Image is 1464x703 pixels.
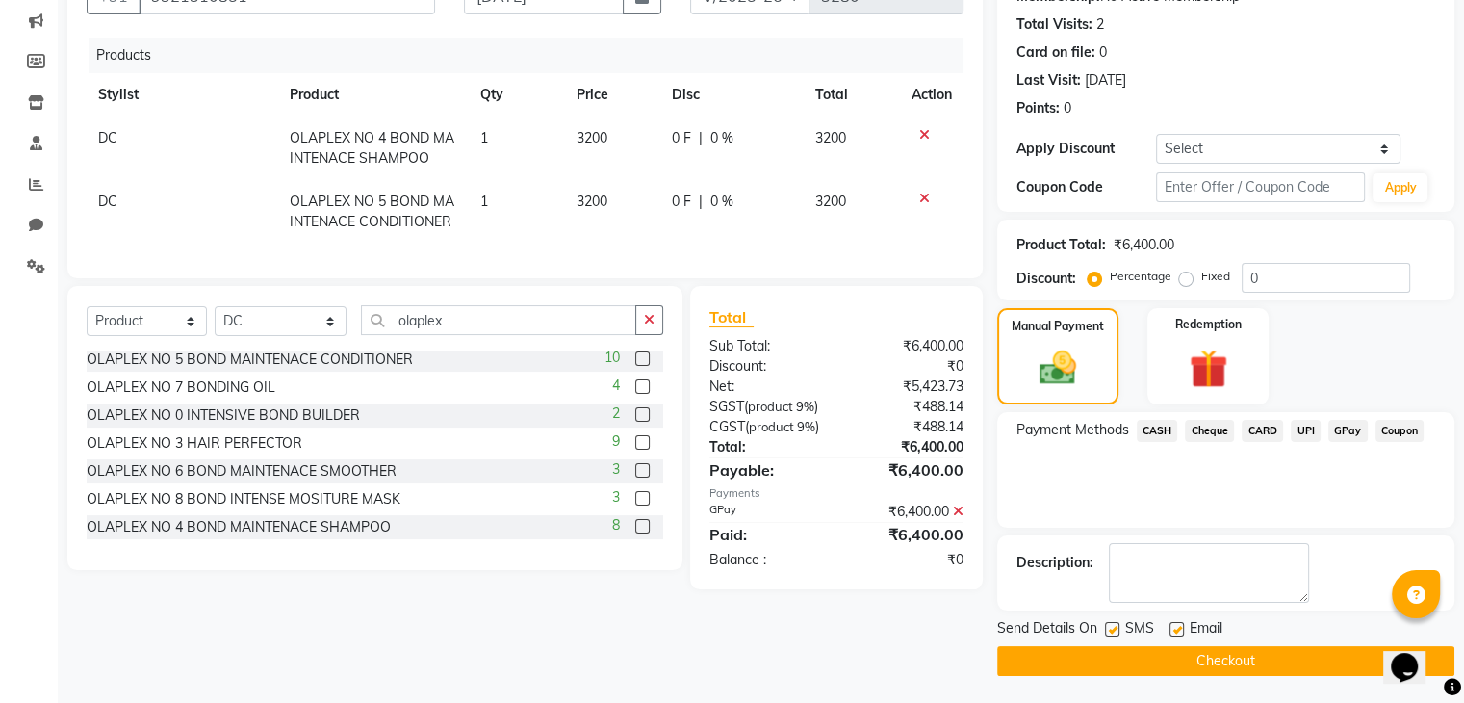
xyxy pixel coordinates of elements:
[804,73,900,117] th: Total
[710,192,733,212] span: 0 %
[836,336,978,356] div: ₹6,400.00
[612,376,620,396] span: 4
[1016,70,1081,91] div: Last Visit:
[1016,14,1092,35] div: Total Visits:
[695,523,836,546] div: Paid:
[1016,42,1095,63] div: Card on file:
[1125,618,1154,642] span: SMS
[997,618,1097,642] span: Send Details On
[836,523,978,546] div: ₹6,400.00
[1137,420,1178,442] span: CASH
[836,377,978,397] div: ₹5,423.73
[709,485,963,502] div: Payments
[699,192,703,212] span: |
[87,517,391,537] div: OLAPLEX NO 4 BOND MAINTENACE SHAMPOO
[836,397,978,417] div: ₹488.14
[695,377,836,397] div: Net:
[87,378,275,398] div: OLAPLEX NO 7 BONDING OIL
[836,356,978,377] div: ₹0
[695,397,836,417] div: ( )
[89,38,978,73] div: Products
[1156,172,1366,202] input: Enter Offer / Coupon Code
[709,418,745,435] span: CGST
[361,305,636,335] input: Search or Scan
[604,348,620,368] span: 10
[710,128,733,148] span: 0 %
[577,193,607,210] span: 3200
[1190,618,1222,642] span: Email
[1328,420,1368,442] span: GPay
[709,398,744,415] span: SGST
[98,129,117,146] span: DC
[1291,420,1321,442] span: UPI
[290,129,454,167] span: OLAPLEX NO 4 BOND MAINTENACE SHAMPOO
[1016,98,1060,118] div: Points:
[1201,268,1230,285] label: Fixed
[1016,139,1156,159] div: Apply Discount
[709,307,754,327] span: Total
[98,193,117,210] span: DC
[660,73,804,117] th: Disc
[1016,553,1093,573] div: Description:
[565,73,661,117] th: Price
[1016,269,1076,289] div: Discount:
[695,550,836,570] div: Balance :
[1114,235,1174,255] div: ₹6,400.00
[480,129,488,146] span: 1
[612,459,620,480] span: 3
[997,646,1454,676] button: Checkout
[1028,347,1088,389] img: _cash.svg
[612,515,620,535] span: 8
[1177,345,1240,393] img: _gift.svg
[1110,268,1171,285] label: Percentage
[695,356,836,377] div: Discount:
[749,419,794,434] span: product
[695,458,836,482] div: Payable:
[695,502,836,522] div: GPay
[672,192,691,212] span: 0 F
[1242,420,1283,442] span: CARD
[836,458,978,482] div: ₹6,400.00
[87,73,278,117] th: Stylist
[1016,235,1106,255] div: Product Total:
[577,129,607,146] span: 3200
[1175,316,1242,333] label: Redemption
[815,193,846,210] span: 3200
[695,336,836,356] div: Sub Total:
[1064,98,1071,118] div: 0
[1383,626,1445,684] iframe: chat widget
[612,487,620,508] span: 3
[815,129,846,146] span: 3200
[1185,420,1234,442] span: Cheque
[1373,173,1427,202] button: Apply
[695,437,836,457] div: Total:
[87,433,302,454] div: OLAPLEX NO 3 HAIR PERFECTOR
[797,419,815,434] span: 9%
[796,399,814,414] span: 9%
[87,461,397,482] div: OLAPLEX NO 6 BOND MAINTENACE SMOOTHER
[695,417,836,437] div: ( )
[836,417,978,437] div: ₹488.14
[278,73,470,117] th: Product
[1375,420,1425,442] span: Coupon
[836,550,978,570] div: ₹0
[836,437,978,457] div: ₹6,400.00
[699,128,703,148] span: |
[87,350,413,370] div: OLAPLEX NO 5 BOND MAINTENACE CONDITIONER
[900,73,963,117] th: Action
[1012,318,1104,335] label: Manual Payment
[612,431,620,452] span: 9
[612,404,620,424] span: 2
[290,193,454,230] span: OLAPLEX NO 5 BOND MAINTENACE CONDITIONER
[836,502,978,522] div: ₹6,400.00
[469,73,564,117] th: Qty
[672,128,691,148] span: 0 F
[1096,14,1104,35] div: 2
[748,399,793,414] span: product
[1085,70,1126,91] div: [DATE]
[87,405,360,426] div: OLAPLEX NO 0 INTENSIVE BOND BUILDER
[87,489,400,509] div: OLAPLEX NO 8 BOND INTENSE MOSITURE MASK
[1016,420,1129,440] span: Payment Methods
[480,193,488,210] span: 1
[1016,177,1156,197] div: Coupon Code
